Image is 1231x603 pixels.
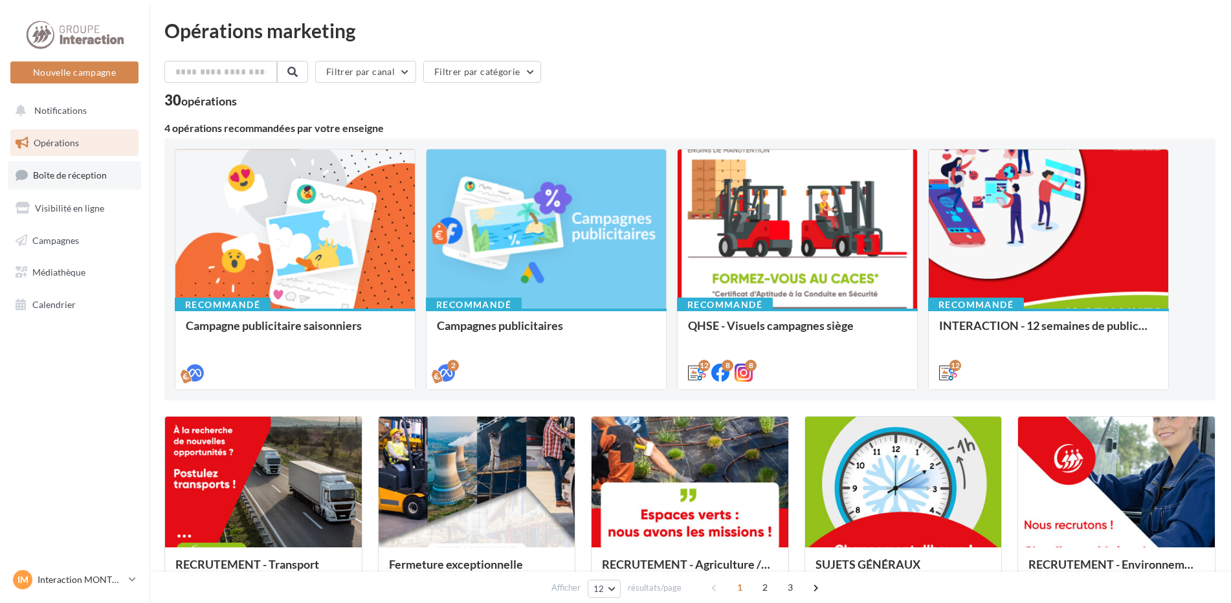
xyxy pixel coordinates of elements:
div: 12 [949,360,961,371]
button: Nouvelle campagne [10,61,139,83]
a: Médiathèque [8,259,141,286]
div: RECRUTEMENT - Environnement [1028,558,1204,584]
div: Opérations marketing [164,21,1215,40]
a: Calendrier [8,291,141,318]
div: Campagnes publicitaires [437,319,656,345]
span: 1 [729,577,750,598]
a: Boîte de réception [8,161,141,189]
span: Visibilité en ligne [35,203,104,214]
span: 12 [593,584,604,594]
div: Fermeture exceptionnelle [389,558,565,584]
div: 8 [722,360,733,371]
div: Recommandé [928,298,1024,312]
button: Filtrer par canal [315,61,416,83]
div: Campagne publicitaire saisonniers [186,319,405,345]
div: 30 [164,93,237,107]
span: IM [17,573,28,586]
a: IM Interaction MONTPELLIER [10,567,139,592]
span: Calendrier [32,299,76,310]
a: Opérations [8,129,141,157]
button: Notifications [8,97,136,124]
div: Recommandé [426,298,522,312]
div: QHSE - Visuels campagnes siège [688,319,907,345]
p: Interaction MONTPELLIER [38,573,124,586]
div: SUJETS GÉNÉRAUX [815,558,992,584]
button: 12 [588,580,621,598]
div: 8 [745,360,757,371]
span: résultats/page [628,582,682,594]
span: Opérations [34,137,79,148]
a: Campagnes [8,227,141,254]
a: Visibilité en ligne [8,195,141,222]
div: RECRUTEMENT - Agriculture / Espaces verts [602,558,778,584]
div: 12 [698,360,710,371]
div: 2 [447,360,459,371]
div: Recommandé [175,298,271,312]
span: Afficher [551,582,581,594]
span: Campagnes [32,234,79,245]
div: INTERACTION - 12 semaines de publication [939,319,1158,345]
button: Filtrer par catégorie [423,61,541,83]
span: Notifications [34,105,87,116]
div: opérations [181,95,237,107]
div: 4 opérations recommandées par votre enseigne [164,123,1215,133]
span: Boîte de réception [33,170,107,181]
span: Médiathèque [32,267,85,278]
div: Recommandé [677,298,773,312]
div: RECRUTEMENT - Transport [175,558,351,584]
span: 3 [780,577,801,598]
span: 2 [755,577,775,598]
